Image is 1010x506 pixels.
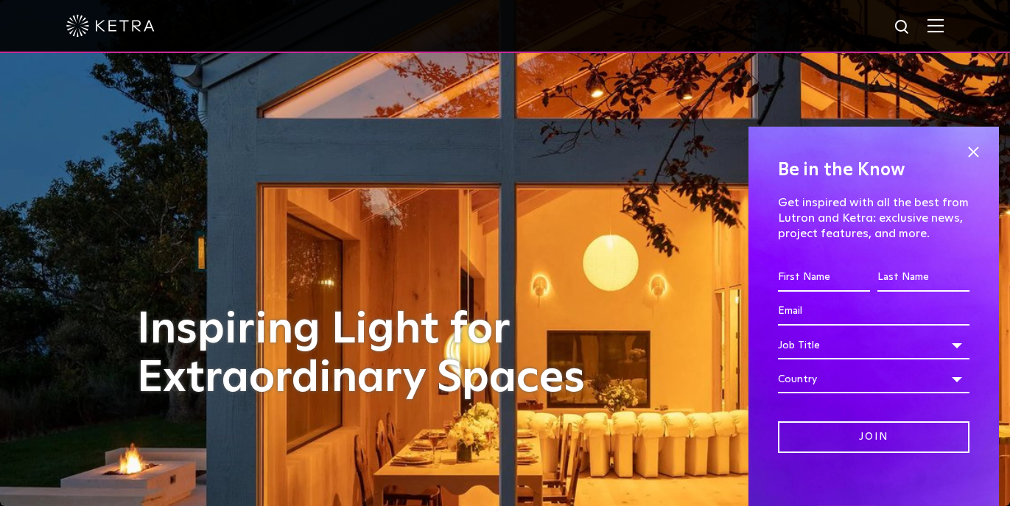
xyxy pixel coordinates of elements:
[66,15,155,37] img: ketra-logo-2019-white
[927,18,944,32] img: Hamburger%20Nav.svg
[778,195,969,241] p: Get inspired with all the best from Lutron and Ketra: exclusive news, project features, and more.
[894,18,912,37] img: search icon
[778,264,870,292] input: First Name
[778,298,969,326] input: Email
[778,421,969,453] input: Join
[778,331,969,359] div: Job Title
[778,365,969,393] div: Country
[137,306,616,403] h1: Inspiring Light for Extraordinary Spaces
[877,264,969,292] input: Last Name
[778,156,969,184] h4: Be in the Know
